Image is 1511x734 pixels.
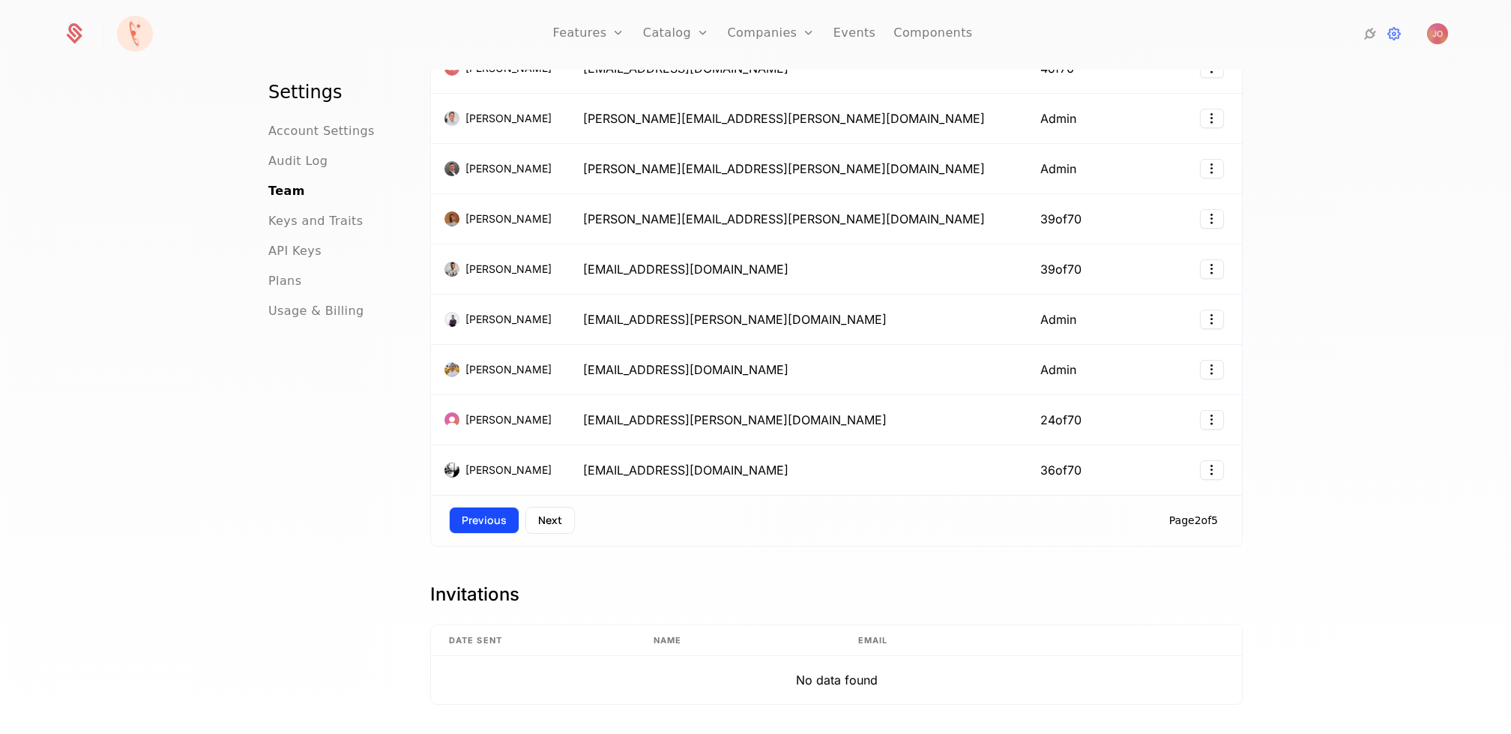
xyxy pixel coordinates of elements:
a: Audit Log [268,152,328,170]
a: Plans [268,272,301,290]
span: Admin [1040,161,1076,176]
nav: Main [268,80,394,320]
div: Page 2 of 5 [1169,513,1224,528]
a: Keys and Traits [268,212,363,230]
span: [PERSON_NAME] [465,463,552,478]
a: Settings [1385,25,1403,43]
td: No data found [431,656,1242,704]
span: Admin [1040,362,1076,377]
span: Admin [1040,312,1076,327]
span: [EMAIL_ADDRESS][PERSON_NAME][DOMAIN_NAME] [583,312,887,327]
span: [PERSON_NAME] [465,161,552,176]
span: [PERSON_NAME] [465,111,552,126]
span: 4 of 70 [1040,61,1074,76]
a: Team [268,182,305,200]
button: Select action [1200,460,1224,480]
img: Uros Katanic [444,412,459,427]
span: [EMAIL_ADDRESS][DOMAIN_NAME] [583,362,788,377]
span: [PERSON_NAME][EMAIL_ADDRESS][PERSON_NAME][DOMAIN_NAME] [583,111,985,126]
button: Select action [1200,159,1224,178]
a: Account Settings [268,122,375,140]
span: [PERSON_NAME] [465,362,552,377]
button: Select action [1200,109,1224,128]
h1: Settings [268,80,394,104]
span: [PERSON_NAME] [465,211,552,226]
img: Jelena Obradovic [1427,23,1448,44]
span: [PERSON_NAME] [465,312,552,327]
a: Usage & Billing [268,302,364,320]
span: 39 of 70 [1040,262,1082,277]
img: Miloš Janković [444,362,459,377]
span: [EMAIL_ADDRESS][DOMAIN_NAME] [583,61,788,76]
a: Integrations [1361,25,1379,43]
span: 36 of 70 [1040,463,1082,478]
span: [PERSON_NAME][EMAIL_ADDRESS][PERSON_NAME][DOMAIN_NAME] [583,161,985,176]
img: Filip Ćurčić [444,262,459,277]
img: Darko Milosevic [444,312,459,327]
img: Lazar Manasijevic [444,161,459,176]
button: Next [525,507,575,534]
span: [PERSON_NAME] [465,412,552,427]
th: Email [840,625,1133,657]
button: Previous [449,507,519,534]
span: 39 of 70 [1040,211,1082,226]
span: [EMAIL_ADDRESS][DOMAIN_NAME] [583,262,788,277]
button: Select action [1200,209,1224,229]
img: Boris Šiman [444,211,459,226]
img: Nemanja Mucalovic [444,463,459,478]
span: [EMAIL_ADDRESS][PERSON_NAME][DOMAIN_NAME] [583,412,887,427]
button: Select action [1200,259,1224,279]
button: Open user button [1427,23,1448,44]
a: API Keys [268,242,322,260]
span: [EMAIL_ADDRESS][DOMAIN_NAME] [583,463,788,478]
th: Date Sent [431,625,636,657]
span: [PERSON_NAME][EMAIL_ADDRESS][PERSON_NAME][DOMAIN_NAME] [583,211,985,226]
button: Select action [1200,310,1224,329]
img: Sam Frey [444,111,459,126]
img: Florence [117,16,153,52]
span: [PERSON_NAME] [465,262,552,277]
h1: Invitations [430,583,1243,607]
button: Select action [1200,360,1224,379]
button: Select action [1200,410,1224,430]
span: 24 of 70 [1040,412,1082,427]
th: Name [636,625,840,657]
span: Admin [1040,111,1076,126]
